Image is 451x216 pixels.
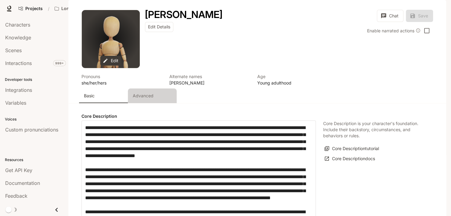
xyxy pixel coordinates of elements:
p: Longbourn [61,6,85,11]
button: Open character details dialog [145,10,222,20]
a: Go to projects [16,2,45,15]
button: Open character details dialog [169,73,250,86]
span: Projects [25,6,43,11]
h4: Core Description [81,113,316,119]
button: Open character details dialog [81,73,162,86]
div: Avatar image [82,10,140,68]
button: Open character avatar dialog [82,10,140,68]
p: Young adulthood [257,80,338,86]
a: Core Descriptiondocs [323,154,377,164]
p: Advanced [133,93,153,99]
button: Edit [100,56,121,66]
div: Enable narrated actions [367,27,420,34]
button: Edit Details [145,22,173,32]
p: Basic [84,93,95,99]
h1: [PERSON_NAME] [145,9,222,20]
p: Age [257,73,338,80]
p: Alternate names [169,73,250,80]
div: / [45,5,52,12]
p: she/her/hers [81,80,162,86]
p: [PERSON_NAME] [169,80,250,86]
button: Chat [377,10,403,22]
p: Pronouns [81,73,162,80]
button: Open character details dialog [257,73,338,86]
button: Open workspace menu [52,2,94,15]
button: Core Descriptiontutorial [323,144,381,154]
p: Core Description is your character's foundation. Include their backstory, circumstances, and beha... [323,121,426,139]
